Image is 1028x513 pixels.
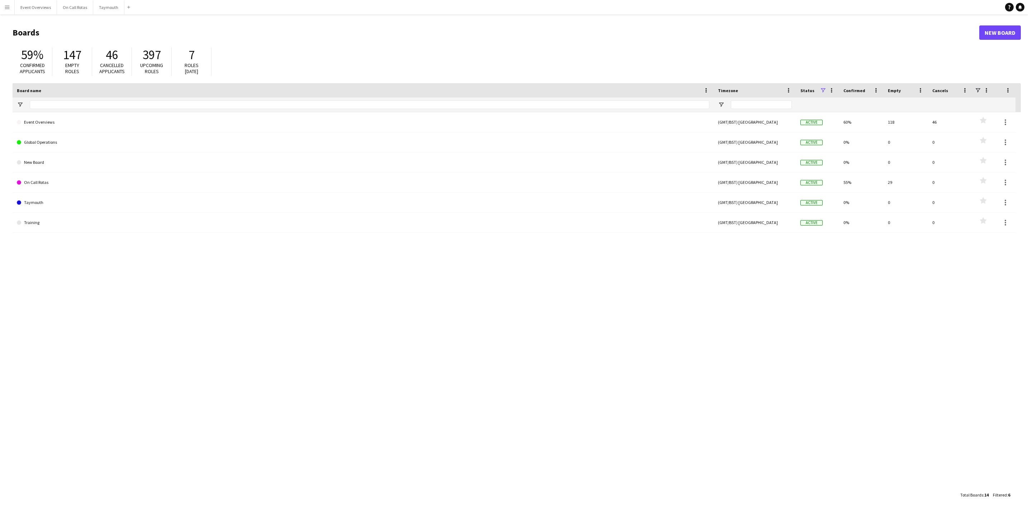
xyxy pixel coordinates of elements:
[718,101,724,108] button: Open Filter Menu
[884,213,928,232] div: 0
[928,152,972,172] div: 0
[714,213,796,232] div: (GMT/BST) [GEOGRAPHIC_DATA]
[714,152,796,172] div: (GMT/BST) [GEOGRAPHIC_DATA]
[140,62,163,75] span: Upcoming roles
[839,132,884,152] div: 0%
[993,492,1007,498] span: Filtered
[714,132,796,152] div: (GMT/BST) [GEOGRAPHIC_DATA]
[65,62,79,75] span: Empty roles
[17,132,709,152] a: Global Operations
[714,172,796,192] div: (GMT/BST) [GEOGRAPHIC_DATA]
[106,47,118,63] span: 46
[17,152,709,172] a: New Board
[189,47,195,63] span: 7
[93,0,124,14] button: Taymouth
[30,100,709,109] input: Board name Filter Input
[13,27,979,38] h1: Boards
[21,47,43,63] span: 59%
[17,101,23,108] button: Open Filter Menu
[143,47,161,63] span: 397
[928,213,972,232] div: 0
[800,140,823,145] span: Active
[984,492,989,498] span: 14
[800,220,823,225] span: Active
[928,193,972,212] div: 0
[884,112,928,132] div: 118
[928,172,972,192] div: 0
[932,88,948,93] span: Cancels
[884,152,928,172] div: 0
[839,193,884,212] div: 0%
[99,62,125,75] span: Cancelled applicants
[17,88,41,93] span: Board name
[979,25,1021,40] a: New Board
[888,88,901,93] span: Empty
[63,47,81,63] span: 147
[839,213,884,232] div: 0%
[57,0,93,14] button: On Call Rotas
[800,160,823,165] span: Active
[800,200,823,205] span: Active
[884,172,928,192] div: 29
[718,88,738,93] span: Timezone
[960,492,983,498] span: Total Boards
[993,488,1010,502] div: :
[714,193,796,212] div: (GMT/BST) [GEOGRAPHIC_DATA]
[800,120,823,125] span: Active
[839,112,884,132] div: 60%
[884,132,928,152] div: 0
[17,193,709,213] a: Taymouth
[960,488,989,502] div: :
[843,88,865,93] span: Confirmed
[731,100,792,109] input: Timezone Filter Input
[714,112,796,132] div: (GMT/BST) [GEOGRAPHIC_DATA]
[800,88,814,93] span: Status
[928,112,972,132] div: 46
[20,62,45,75] span: Confirmed applicants
[1008,492,1010,498] span: 6
[839,172,884,192] div: 55%
[17,172,709,193] a: On Call Rotas
[800,180,823,185] span: Active
[185,62,199,75] span: Roles [DATE]
[928,132,972,152] div: 0
[17,213,709,233] a: Training
[17,112,709,132] a: Event Overviews
[839,152,884,172] div: 0%
[15,0,57,14] button: Event Overviews
[884,193,928,212] div: 0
